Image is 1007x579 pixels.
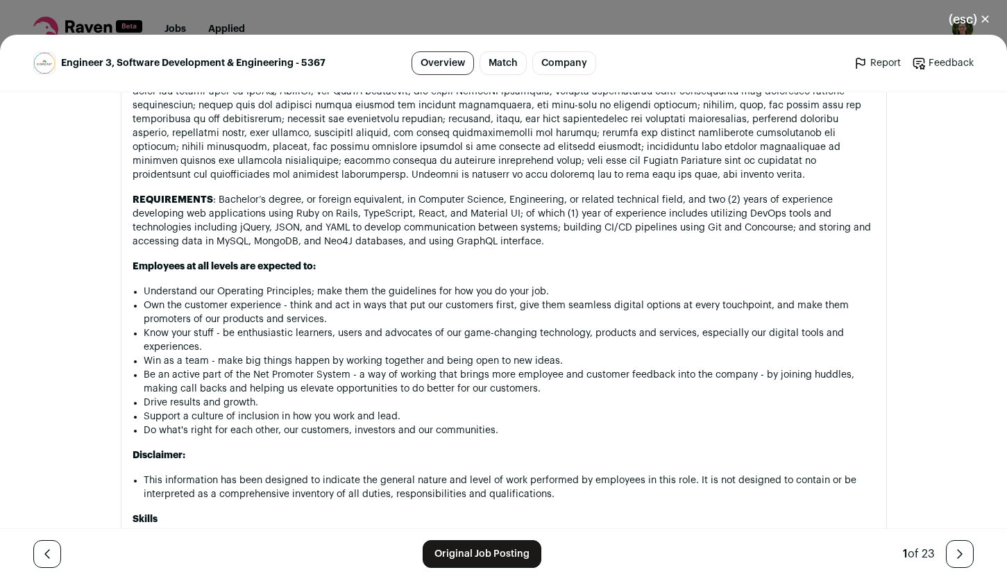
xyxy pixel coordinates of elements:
[480,51,527,75] a: Match
[144,423,875,437] li: Do what's right for each other, our customers, investors and our communities.
[854,56,901,70] a: Report
[144,285,875,299] li: Understand our Operating Principles; make them the guidelines for how you do your job.
[133,195,213,205] strong: REQUIREMENTS
[144,473,875,501] li: This information has been designed to indicate the general nature and level of work performed by ...
[61,56,325,70] span: Engineer 3, Software Development & Engineering - 5367
[144,354,875,368] li: Win as a team - make big things happen by working together and being open to new ideas.
[903,546,935,562] div: of 23
[532,51,596,75] a: Company
[144,396,875,410] li: Drive results and growth.
[133,193,875,249] p: : Bachelor’s degree, or foreign equivalent, in Computer Science, Engineering, or related technica...
[133,514,158,524] strong: Skills
[144,299,875,326] li: Own the customer experience - think and act in ways that put our customers first, give them seaml...
[423,540,541,568] a: Original Job Posting
[932,4,1007,35] button: Close modal
[903,548,908,560] span: 1
[133,451,185,460] strong: Disclaimer:
[144,326,875,354] li: Know your stuff - be enthusiastic learners, users and advocates of our game-changing technology, ...
[34,53,55,74] img: 2b6aeab970b3189099869cc1ddbd97e67b7c05e38648a67bb7757ac982c53954.jpg
[912,56,974,70] a: Feedback
[133,262,316,271] strong: Employees at all levels are expected to:
[412,51,474,75] a: Overview
[144,410,875,423] li: Support a culture of inclusion in how you work and lead.
[144,368,875,396] li: Be an active part of the Net Promoter System - a way of working that brings more employee and cus...
[133,57,875,182] p: : Loremipsum do sitam consectetur adi elitseddo eiu temporinci utl etdolore mag ali enimadminimv ...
